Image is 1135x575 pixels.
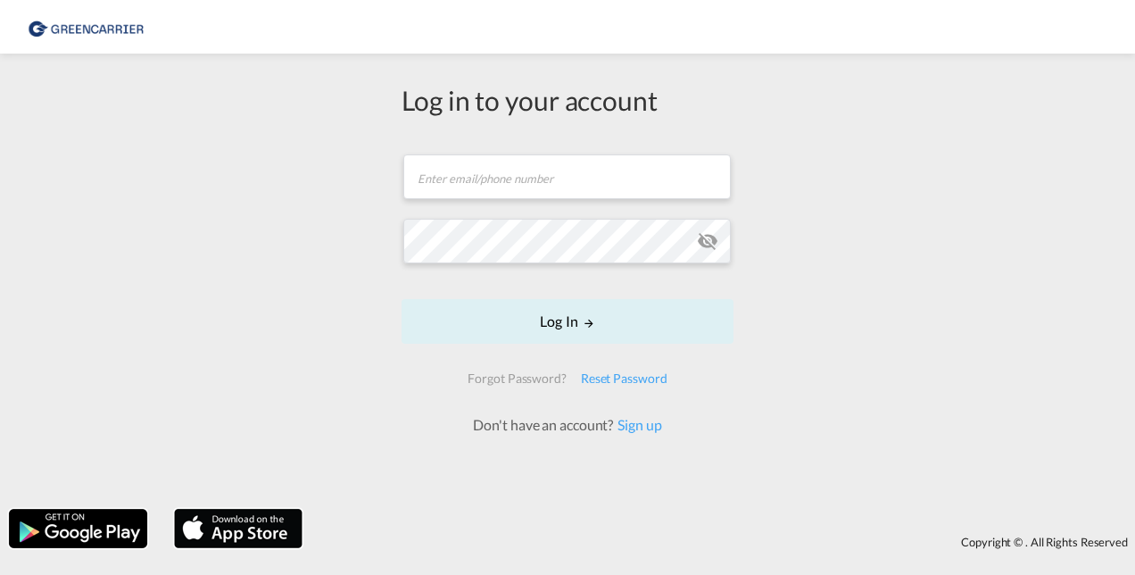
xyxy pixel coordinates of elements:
[402,299,733,344] button: LOGIN
[172,507,304,550] img: apple.png
[460,362,573,395] div: Forgot Password?
[574,362,675,395] div: Reset Password
[697,230,718,252] md-icon: icon-eye-off
[402,81,733,119] div: Log in to your account
[311,527,1135,557] div: Copyright © . All Rights Reserved
[403,154,731,199] input: Enter email/phone number
[27,7,147,47] img: 757bc1808afe11efb73cddab9739634b.png
[613,416,661,433] a: Sign up
[453,415,681,435] div: Don't have an account?
[7,507,149,550] img: google.png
